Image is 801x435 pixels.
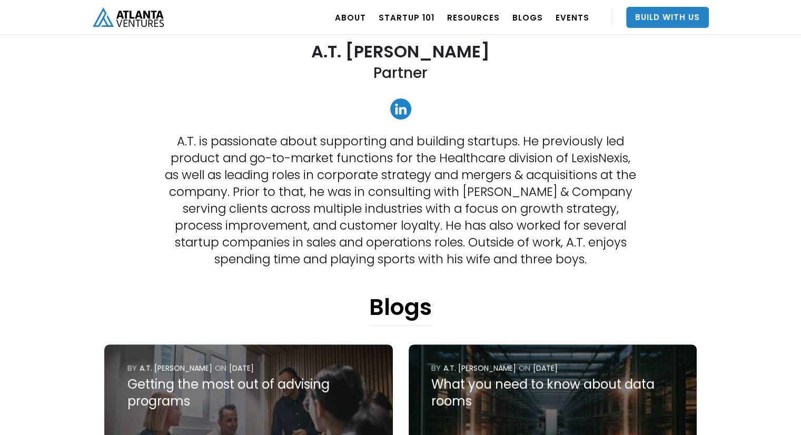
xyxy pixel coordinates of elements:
h2: Partner [373,63,428,83]
p: A.T. is passionate about supporting and building startups. He previously led product and go-to-ma... [164,133,638,268]
a: ABOUT [335,3,366,32]
div: A.T. [PERSON_NAME] [443,363,516,373]
div: What you need to know about data rooms [431,376,674,410]
a: RESOURCES [447,3,500,32]
div: by [127,363,137,373]
div: by [431,363,441,373]
div: ON [519,363,530,373]
h1: Blogs [369,294,432,326]
div: [DATE] [229,363,254,373]
a: Build With Us [626,7,709,28]
div: A.T. [PERSON_NAME] [140,363,212,373]
h2: A.T. [PERSON_NAME] [311,42,490,61]
div: [DATE] [533,363,558,373]
div: ON [215,363,226,373]
div: Getting the most out of advising programs [127,376,370,410]
a: Startup 101 [379,3,434,32]
a: EVENTS [556,3,589,32]
a: BLOGS [512,3,543,32]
